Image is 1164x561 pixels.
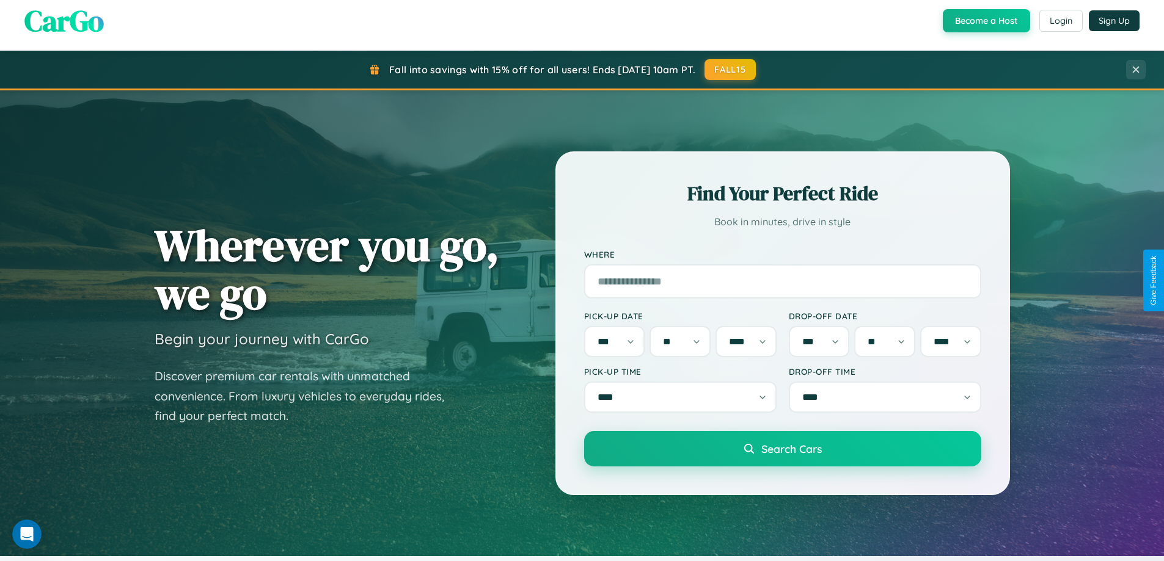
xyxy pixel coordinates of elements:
button: Search Cars [584,431,981,466]
span: CarGo [24,1,104,41]
span: Search Cars [761,442,822,455]
label: Drop-off Time [789,366,981,377]
h3: Begin your journey with CarGo [155,330,369,348]
span: Fall into savings with 15% off for all users! Ends [DATE] 10am PT. [389,63,695,76]
label: Pick-up Time [584,366,777,377]
label: Pick-up Date [584,311,777,321]
label: Where [584,249,981,259]
button: Become a Host [943,9,1030,32]
h1: Wherever you go, we go [155,221,499,317]
h2: Find Your Perfect Ride [584,180,981,207]
button: FALL15 [705,59,756,80]
div: Give Feedback [1149,256,1158,305]
button: Login [1039,10,1083,32]
label: Drop-off Date [789,311,981,321]
p: Book in minutes, drive in style [584,213,981,231]
iframe: Intercom live chat [12,519,42,549]
button: Sign Up [1089,10,1140,31]
p: Discover premium car rentals with unmatched convenience. From luxury vehicles to everyday rides, ... [155,366,460,426]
